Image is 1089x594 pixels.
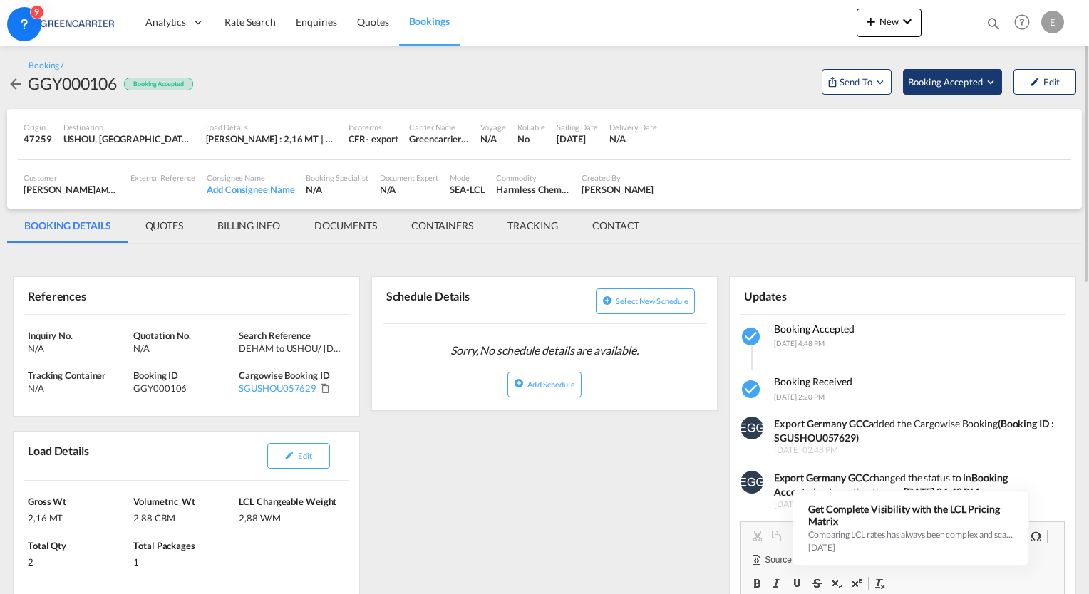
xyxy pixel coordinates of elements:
[28,552,130,568] div: 2
[206,132,337,145] div: [PERSON_NAME] : 2,16 MT | Volumetric Wt : 2,88 CBM | Chargeable Wt : 2,88 W/M
[133,508,235,524] div: 2,88 CBM
[517,122,545,132] div: Rollable
[517,132,545,145] div: No
[740,283,899,308] div: Updates
[267,443,330,469] button: icon-pencilEdit
[349,122,398,132] div: Incoterms
[740,378,763,401] md-icon: icon-checkbox-marked-circle
[7,209,656,243] md-pagination-wrapper: Use the left and right arrow keys to navigate between tabs
[133,496,195,507] span: Volumetric_Wt
[63,122,195,132] div: Destination
[582,183,654,196] div: Henning Schröder
[128,209,200,243] md-tab-item: QUOTES
[1010,10,1041,36] div: Help
[496,172,570,183] div: Commodity
[24,172,119,183] div: Customer
[207,172,294,183] div: Consignee Name
[133,540,195,551] span: Total Packages
[774,417,1057,444] div: added the Cargowise Booking
[908,75,984,89] span: Booking Accepted
[774,417,1053,444] strong: (Booking ID : SGUSHOU057629)
[380,183,439,196] div: N/A
[862,16,916,27] span: New
[774,471,869,484] b: Export Germany GCC
[357,16,388,28] span: Quotes
[24,132,52,145] div: 47259
[349,132,366,145] div: CFR
[239,342,341,355] div: DEHAM to USHOU/ 17 September, 2025
[1013,69,1076,95] button: icon-pencilEdit
[206,122,337,132] div: Load Details
[514,378,524,388] md-icon: icon-plus-circle
[409,132,469,145] div: Greencarrier Consolidators
[298,451,311,460] span: Edit
[596,288,695,314] button: icon-plus-circleSelect new schedule
[21,6,118,38] img: 1378a7308afe11ef83610d9e779c6b34.png
[133,370,178,381] span: Booking ID
[609,132,657,145] div: N/A
[602,296,612,306] md-icon: icon-plus-circle
[306,183,368,196] div: N/A
[557,132,598,145] div: 17 Sep 2025
[320,383,330,393] md-icon: Click to Copy
[822,69,892,95] button: Open demo menu
[767,527,787,546] a: Copy (Ctrl+C)
[296,16,337,28] span: Enquiries
[582,172,654,183] div: Created By
[28,496,66,507] span: Gross Wt
[96,184,204,195] span: AMA FREIGHT AGENCY GMBH
[24,183,119,196] div: [PERSON_NAME]
[899,13,916,30] md-icon: icon-chevron-down
[239,330,310,341] span: Search Reference
[145,15,186,29] span: Analytics
[774,471,1057,499] div: changed the status to In and mention time as
[130,172,195,183] div: External Reference
[740,471,763,494] img: EUeHj4AAAAAElFTkSuQmCC
[207,183,294,196] div: Add Consignee Name
[297,209,394,243] md-tab-item: DOCUMENTS
[28,330,73,341] span: Inquiry No.
[445,337,644,364] span: Sorry, No schedule details are available.
[133,382,235,395] div: GGY000106
[1041,11,1064,33] div: E
[747,574,767,593] a: Bold (Ctrl+B)
[28,72,117,95] div: GGY000106
[496,183,570,196] div: Harmless Chemicals
[24,122,52,132] div: Origin
[903,69,1002,95] button: Open demo menu
[807,574,827,593] a: Strikethrough
[24,437,95,474] div: Load Details
[774,471,1007,498] b: Booking Accepted
[490,209,575,243] md-tab-item: TRACKING
[774,339,825,348] span: [DATE] 4:48 PM
[133,552,235,568] div: 1
[28,540,66,551] span: Total Qty
[63,132,195,145] div: USHOU, Houston, TX, United States, North America, Americas
[133,342,235,355] div: N/A
[767,574,787,593] a: Italic (Ctrl+I)
[450,183,485,196] div: SEA-LCL
[239,508,341,524] div: 2,88 W/M
[394,209,490,243] md-tab-item: CONTAINERS
[28,370,105,381] span: Tracking Container
[380,172,439,183] div: Document Expert
[747,551,795,569] a: Source
[763,554,791,566] span: Source
[1010,10,1034,34] span: Help
[239,382,316,395] div: SGUSHOU057629
[124,78,192,91] div: Booking Accepted
[847,574,867,593] a: Superscript
[986,16,1001,37] div: icon-magnify
[787,574,807,593] a: Underline (Ctrl+U)
[827,574,847,593] a: Subscript
[28,508,130,524] div: 2,16 MT
[774,499,1057,511] span: [DATE] 8:18pm
[224,16,276,28] span: Rate Search
[450,172,485,183] div: Mode
[527,380,574,389] span: Add Schedule
[7,209,128,243] md-tab-item: BOOKING DETAILS
[774,375,852,387] span: Booking Received
[862,13,879,30] md-icon: icon-plus 400-fg
[480,132,505,145] div: N/A
[774,392,825,401] span: [DATE] 2:20 PM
